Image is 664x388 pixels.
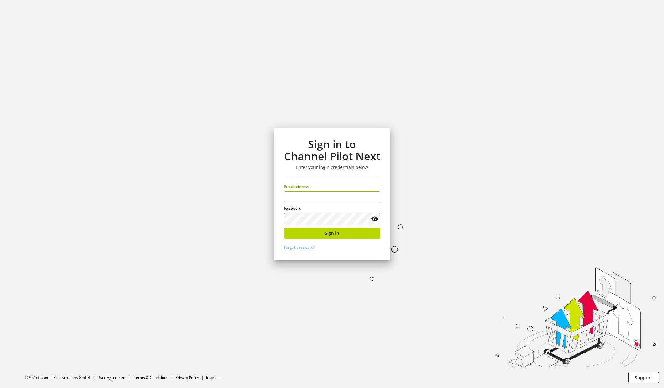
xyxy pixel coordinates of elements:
[284,206,301,211] span: Password
[284,184,309,189] span: Email address
[97,375,126,380] a: User Agreement
[284,228,380,239] button: Sign in
[134,375,168,380] a: Terms & Conditions
[628,372,659,383] button: Support
[25,375,97,380] li: ©2025 Channel Pilot Solutions GmbH
[284,245,315,250] a: Forgot password?
[206,375,219,380] a: Imprint
[175,375,199,380] a: Privacy Policy
[284,164,380,170] h3: Enter your login credentials below
[284,138,380,162] h1: Sign in to Channel Pilot Next
[325,230,339,236] span: Sign in
[635,374,652,381] span: Support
